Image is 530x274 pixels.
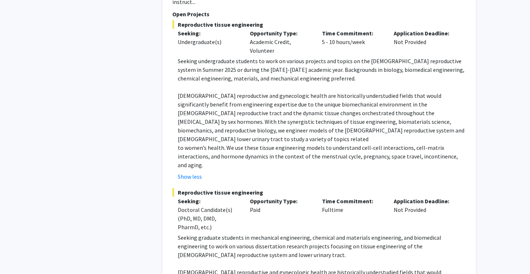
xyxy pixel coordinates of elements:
[178,197,239,205] p: Seeking:
[250,29,311,38] p: Opportunity Type:
[178,57,466,83] p: Seeking undergraduate students to work on various projects and topics on the [DEMOGRAPHIC_DATA] r...
[178,233,466,259] p: Seeking graduate students in mechanical engineering, chemical and materials engineering, and biom...
[172,10,466,18] p: Open Projects
[250,197,311,205] p: Opportunity Type:
[322,29,383,38] p: Time Commitment:
[5,242,31,269] iframe: Chat
[178,205,239,231] div: Doctoral Candidate(s) (PhD, MD, DMD, PharmD, etc.)
[178,91,466,143] p: [DEMOGRAPHIC_DATA] reproductive and gynecologic health are historically understudied fields that ...
[172,188,466,197] span: Reproductive tissue engineering
[172,20,466,29] span: Reproductive tissue engineering
[388,29,460,55] div: Not Provided
[394,29,455,38] p: Application Deadline:
[388,197,460,231] div: Not Provided
[322,197,383,205] p: Time Commitment:
[317,197,389,231] div: Fulltime
[244,29,317,55] div: Academic Credit, Volunteer
[178,29,239,38] p: Seeking:
[178,172,202,181] button: Show less
[317,29,389,55] div: 5 - 10 hours/week
[178,143,466,169] p: to women’s health. We use these tissue engineering models to understand cell-cell interactions, c...
[244,197,317,231] div: Paid
[394,197,455,205] p: Application Deadline:
[178,38,239,46] div: Undergraduate(s)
